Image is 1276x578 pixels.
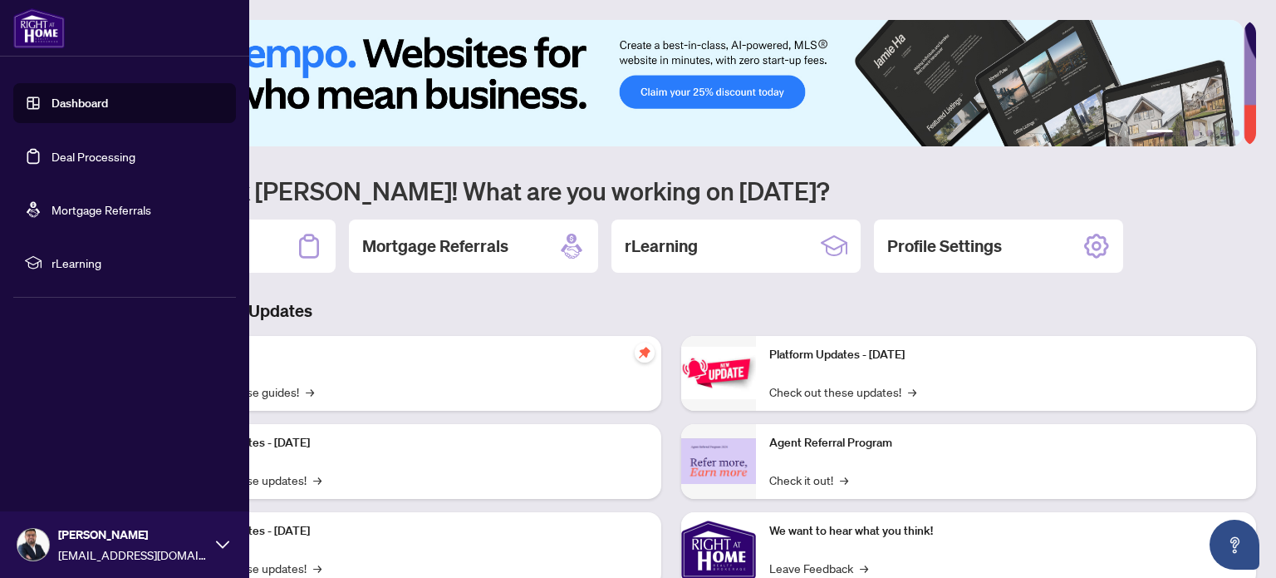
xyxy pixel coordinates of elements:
[86,299,1256,323] h3: Brokerage & Industry Updates
[174,346,648,364] p: Self-Help
[17,529,49,561] img: Profile Icon
[769,471,848,489] a: Check it out!→
[13,8,65,48] img: logo
[887,235,1002,258] h2: Profile Settings
[681,438,756,484] img: Agent Referral Program
[1206,130,1213,136] button: 4
[681,347,756,399] img: Platform Updates - June 23, 2025
[769,522,1243,541] p: We want to hear what you think!
[1210,520,1259,570] button: Open asap
[1233,130,1239,136] button: 6
[635,343,655,363] span: pushpin
[313,559,321,577] span: →
[362,235,508,258] h2: Mortgage Referrals
[769,346,1243,364] p: Platform Updates - [DATE]
[908,383,916,401] span: →
[840,471,848,489] span: →
[174,434,648,452] p: Platform Updates - [DATE]
[58,546,208,564] span: [EMAIL_ADDRESS][DOMAIN_NAME]
[174,522,648,541] p: Platform Updates - [DATE]
[52,254,224,272] span: rLearning
[52,96,108,111] a: Dashboard
[625,235,698,258] h2: rLearning
[1146,130,1173,136] button: 1
[769,383,916,401] a: Check out these updates!→
[52,149,135,164] a: Deal Processing
[769,434,1243,452] p: Agent Referral Program
[1180,130,1186,136] button: 2
[86,175,1256,206] h1: Welcome back [PERSON_NAME]! What are you working on [DATE]?
[86,20,1244,146] img: Slide 0
[1220,130,1226,136] button: 5
[52,202,151,217] a: Mortgage Referrals
[306,383,314,401] span: →
[313,471,321,489] span: →
[769,559,868,577] a: Leave Feedback→
[58,526,208,544] span: [PERSON_NAME]
[860,559,868,577] span: →
[1193,130,1200,136] button: 3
